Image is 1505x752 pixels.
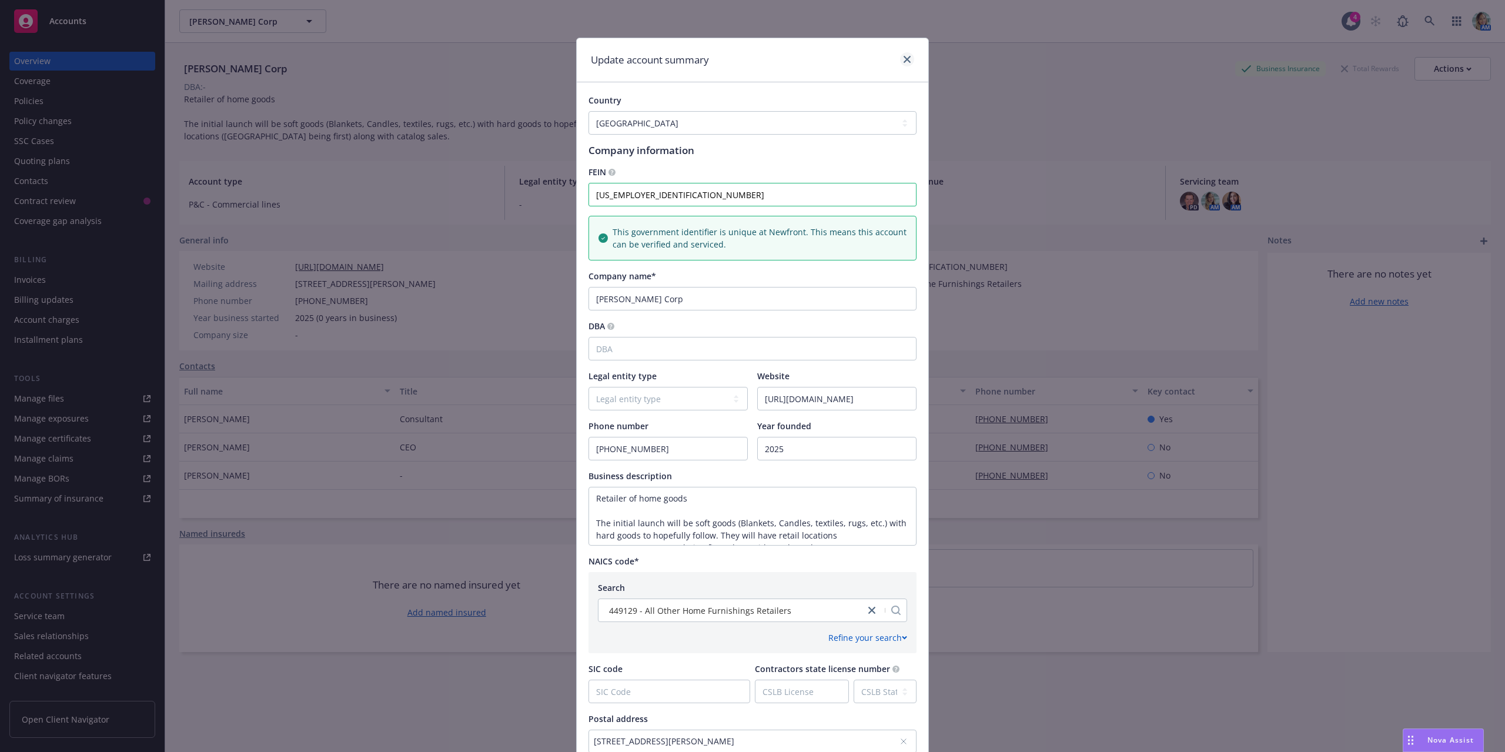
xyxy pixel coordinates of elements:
input: Company foundation year [758,437,916,460]
span: DBA [588,320,605,332]
span: Company name* [588,270,656,282]
input: Enter URL [758,387,916,410]
a: close [865,603,879,617]
div: Refine your search [828,631,907,644]
h1: Update account summary [591,52,709,68]
span: Legal entity type [588,370,657,382]
input: CSLB License [755,680,848,703]
span: Phone number [588,420,648,432]
span: Website [757,370,790,382]
span: 449129 - All Other Home Furnishings Retailers [609,604,791,617]
span: 449129 - All Other Home Furnishings Retailers [604,604,859,617]
span: Nova Assist [1427,735,1474,745]
input: SIC Code [589,680,750,703]
h1: Company information [588,144,917,156]
a: close [900,52,914,66]
input: DBA [588,337,917,360]
span: Search [598,582,625,593]
span: Country [588,95,621,106]
button: Nova Assist [1403,728,1484,752]
textarea: Enter business description [588,487,917,546]
input: Company name [588,287,917,310]
span: Postal address [588,713,648,724]
span: This government identifier is unique at Newfront. This means this account can be verified and ser... [613,226,907,250]
span: Year founded [757,420,811,432]
span: SIC code [588,663,623,674]
span: Business description [588,470,672,482]
div: [STREET_ADDRESS][PERSON_NAME] [594,735,899,747]
span: NAICS code* [588,556,639,567]
span: Contractors state license number [755,663,890,674]
span: FEIN [588,166,606,178]
div: Drag to move [1403,729,1418,751]
input: Enter phone number [589,437,747,460]
input: Federal Employer Identification Number, XX-XXXXXXX [588,183,917,206]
